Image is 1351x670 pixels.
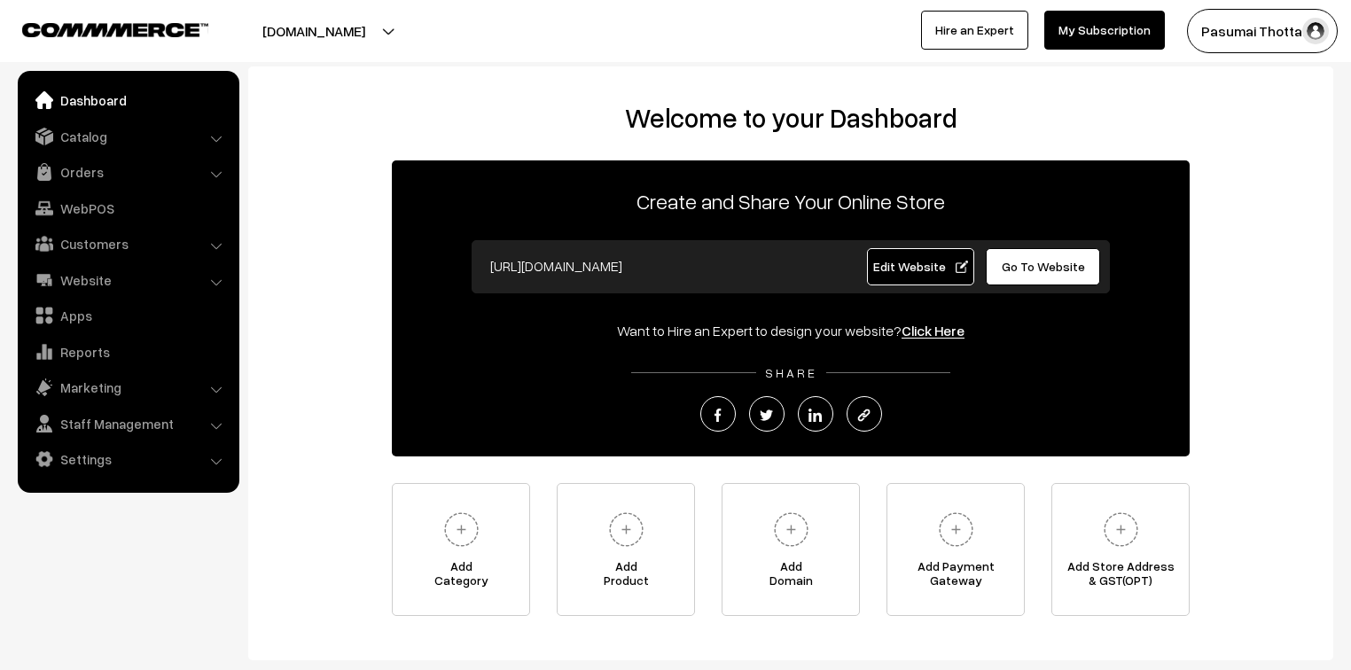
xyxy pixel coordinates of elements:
a: Click Here [902,322,964,339]
img: COMMMERCE [22,23,208,36]
a: AddDomain [722,483,860,616]
a: Add PaymentGateway [886,483,1025,616]
span: Go To Website [1002,259,1085,274]
img: plus.svg [932,505,980,554]
a: AddProduct [557,483,695,616]
a: Go To Website [986,248,1100,285]
span: Edit Website [873,259,968,274]
img: plus.svg [767,505,816,554]
a: Add Store Address& GST(OPT) [1051,483,1190,616]
a: Hire an Expert [921,11,1028,50]
a: Marketing [22,371,233,403]
span: Add Store Address & GST(OPT) [1052,559,1189,595]
span: SHARE [756,365,826,380]
img: plus.svg [1097,505,1145,554]
img: plus.svg [602,505,651,554]
a: Reports [22,336,233,368]
a: Website [22,264,233,296]
a: Edit Website [867,248,975,285]
a: WebPOS [22,192,233,224]
p: Create and Share Your Online Store [392,185,1190,217]
a: My Subscription [1044,11,1165,50]
img: plus.svg [437,505,486,554]
a: Catalog [22,121,233,152]
span: Add Product [558,559,694,595]
span: Add Domain [722,559,859,595]
a: AddCategory [392,483,530,616]
button: Pasumai Thotta… [1187,9,1338,53]
a: COMMMERCE [22,18,177,39]
span: Add Payment Gateway [887,559,1024,595]
h2: Welcome to your Dashboard [266,102,1316,134]
div: Want to Hire an Expert to design your website? [392,320,1190,341]
a: Settings [22,443,233,475]
a: Orders [22,156,233,188]
a: Apps [22,300,233,331]
span: Add Category [393,559,529,595]
a: Dashboard [22,84,233,116]
img: user [1302,18,1329,44]
a: Staff Management [22,408,233,440]
a: Customers [22,228,233,260]
button: [DOMAIN_NAME] [200,9,427,53]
